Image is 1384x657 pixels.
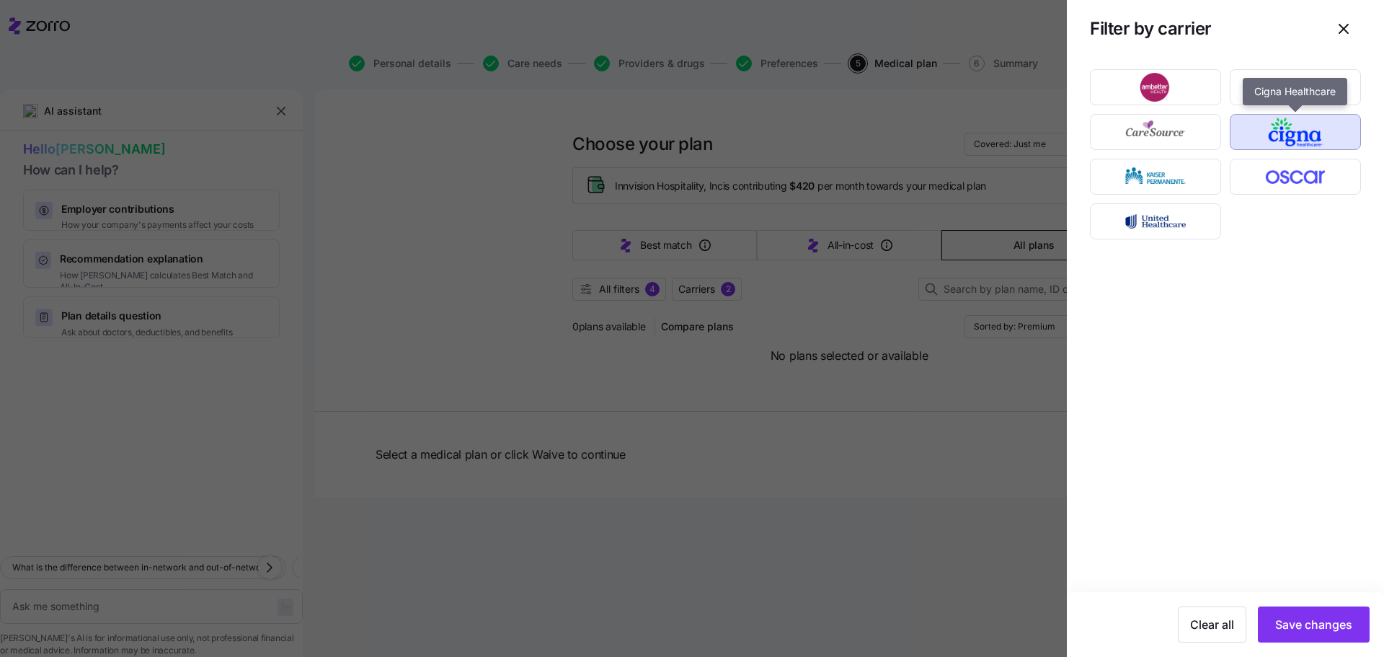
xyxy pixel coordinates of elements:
[1243,162,1349,191] img: Oscar
[1103,207,1209,236] img: UnitedHealthcare
[1190,616,1234,633] span: Clear all
[1258,607,1370,643] button: Save changes
[1243,118,1349,146] img: Cigna Healthcare
[1103,73,1209,102] img: Ambetter
[1178,607,1246,643] button: Clear all
[1103,118,1209,146] img: CareSource
[1090,17,1315,40] h1: Filter by carrier
[1275,616,1352,633] span: Save changes
[1243,73,1349,102] img: Anthem
[1103,162,1209,191] img: Kaiser Permanente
